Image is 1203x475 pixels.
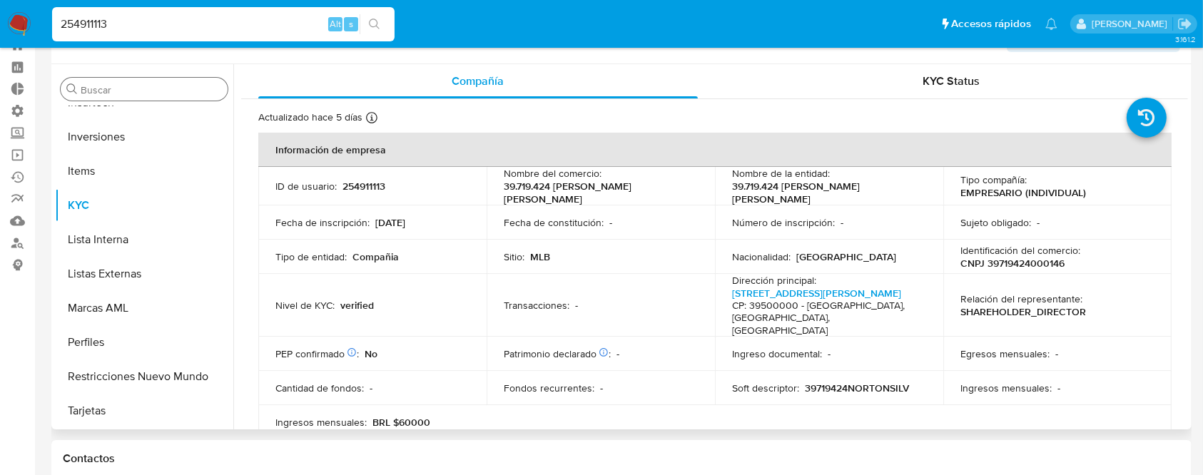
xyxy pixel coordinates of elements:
p: - [828,347,831,360]
button: Perfiles [55,325,233,359]
p: SHAREHOLDER_DIRECTOR [960,305,1086,318]
p: Nacionalidad : [732,250,791,263]
button: Tarjetas [55,394,233,428]
p: Fondos recurrentes : [504,382,594,394]
span: 3.161.2 [1175,34,1196,45]
p: MLB [530,250,550,263]
button: Restricciones Nuevo Mundo [55,359,233,394]
p: 254911113 [342,180,385,193]
p: Nombre del comercio : [504,167,601,180]
p: 39.719.424 [PERSON_NAME] [PERSON_NAME] [504,180,692,205]
button: Items [55,154,233,188]
p: Actualizado hace 5 días [258,111,362,124]
button: Marcas AML [55,291,233,325]
p: - [1057,382,1060,394]
input: Buscar usuario o caso... [52,15,395,34]
button: Listas Externas [55,257,233,291]
p: - [600,382,603,394]
p: verified [340,299,374,312]
h4: CP: 39500000 - [GEOGRAPHIC_DATA], [GEOGRAPHIC_DATA], [GEOGRAPHIC_DATA] [732,300,920,337]
p: Egresos mensuales : [960,347,1050,360]
button: Inversiones [55,120,233,154]
p: EMPRESARIO (INDIVIDUAL) [960,186,1086,199]
p: Compañia [352,250,399,263]
span: Alt [330,17,341,31]
p: 39719424NORTONSILV [805,382,909,394]
p: CNPJ 39719424000146 [960,257,1065,270]
button: KYC [55,188,233,223]
p: No [365,347,377,360]
button: Lista Interna [55,223,233,257]
span: Compañía [452,73,504,89]
p: Relación del representante : [960,292,1082,305]
p: Nombre de la entidad : [732,167,830,180]
p: Soft descriptor : [732,382,799,394]
p: Cantidad de fondos : [275,382,364,394]
a: [STREET_ADDRESS][PERSON_NAME] [732,286,901,300]
th: Información de empresa [258,133,1172,167]
a: Notificaciones [1045,18,1057,30]
p: Identificación del comercio : [960,244,1080,257]
p: - [370,382,372,394]
p: Sitio : [504,250,524,263]
p: - [1037,216,1040,229]
p: Ingreso documental : [732,347,822,360]
p: Patrimonio declarado : [504,347,611,360]
span: KYC Status [923,73,980,89]
p: Fecha de constitución : [504,216,604,229]
p: BRL $60000 [372,416,430,429]
p: Ingresos mensuales : [960,382,1052,394]
p: camila.tresguerres@mercadolibre.com [1092,17,1172,31]
p: Nivel de KYC : [275,299,335,312]
p: Fecha de inscripción : [275,216,370,229]
p: Ingresos mensuales : [275,416,367,429]
p: - [609,216,612,229]
span: Accesos rápidos [951,16,1031,31]
span: s [349,17,353,31]
p: - [1055,347,1058,360]
p: - [575,299,578,312]
p: [DATE] [375,216,405,229]
p: - [841,216,843,229]
p: 39.719.424 [PERSON_NAME] [PERSON_NAME] [732,180,920,205]
p: [GEOGRAPHIC_DATA] [796,250,896,263]
p: PEP confirmado : [275,347,359,360]
p: ID de usuario : [275,180,337,193]
p: Tipo compañía : [960,173,1027,186]
p: Sujeto obligado : [960,216,1031,229]
a: Salir [1177,16,1192,31]
p: Transacciones : [504,299,569,312]
p: Tipo de entidad : [275,250,347,263]
p: Dirección principal : [732,274,816,287]
button: Buscar [66,83,78,95]
input: Buscar [81,83,222,96]
button: search-icon [360,14,389,34]
p: Número de inscripción : [732,216,835,229]
h1: Contactos [63,451,1180,466]
p: - [616,347,619,360]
